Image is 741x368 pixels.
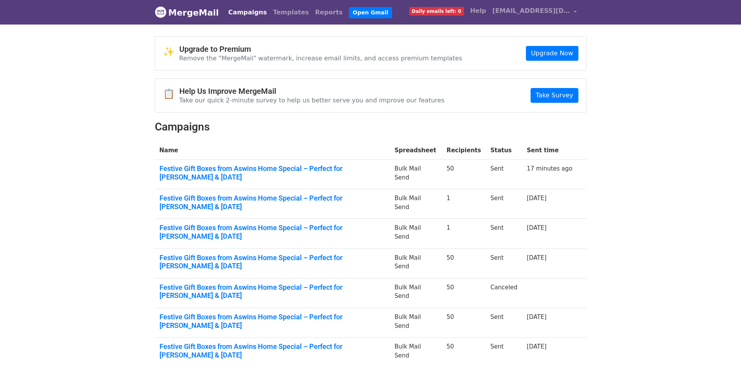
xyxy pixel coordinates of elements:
a: Festive Gift Boxes from Aswins Home Special – Perfect for [PERSON_NAME] & [DATE] [159,342,385,359]
th: Spreadsheet [390,141,442,160]
th: Recipients [442,141,486,160]
h4: Upgrade to Premium [179,44,462,54]
td: 50 [442,278,486,308]
a: Daily emails left: 0 [406,3,467,19]
td: Bulk Mail Send [390,308,442,338]
a: Campaigns [225,5,270,20]
td: Bulk Mail Send [390,189,442,219]
th: Sent time [522,141,577,160]
h2: Campaigns [155,120,587,134]
a: [DATE] [527,224,547,231]
a: Festive Gift Boxes from Aswins Home Special – Perfect for [PERSON_NAME] & [DATE] [159,283,385,300]
a: Upgrade Now [526,46,578,61]
td: 50 [442,308,486,338]
td: Sent [486,189,522,219]
a: Festive Gift Boxes from Aswins Home Special – Perfect for [PERSON_NAME] & [DATE] [159,164,385,181]
td: 50 [442,160,486,189]
a: [DATE] [527,254,547,261]
span: 📋 [163,88,179,100]
span: Daily emails left: 0 [409,7,464,16]
td: 1 [442,189,486,219]
td: 50 [442,338,486,367]
a: Festive Gift Boxes from Aswins Home Special – Perfect for [PERSON_NAME] & [DATE] [159,224,385,240]
p: Remove the "MergeMail" watermark, increase email limits, and access premium templates [179,54,462,62]
td: Sent [486,219,522,248]
td: Sent [486,160,522,189]
td: 1 [442,219,486,248]
td: Bulk Mail Send [390,160,442,189]
th: Status [486,141,522,160]
span: [EMAIL_ADDRESS][DOMAIN_NAME] [492,6,570,16]
a: MergeMail [155,4,219,21]
span: ✨ [163,46,179,58]
a: Festive Gift Boxes from Aswins Home Special – Perfect for [PERSON_NAME] & [DATE] [159,254,385,270]
a: [DATE] [527,313,547,320]
a: Reports [312,5,346,20]
td: Bulk Mail Send [390,278,442,308]
td: 50 [442,248,486,278]
a: Templates [270,5,312,20]
td: Sent [486,248,522,278]
a: [EMAIL_ADDRESS][DOMAIN_NAME] [489,3,580,21]
a: Festive Gift Boxes from Aswins Home Special – Perfect for [PERSON_NAME] & [DATE] [159,313,385,329]
img: MergeMail logo [155,6,166,18]
th: Name [155,141,390,160]
a: Take Survey [531,88,578,103]
a: Help [467,3,489,19]
a: Open Gmail [349,7,392,18]
h4: Help Us Improve MergeMail [179,86,445,96]
a: [DATE] [527,195,547,202]
p: Take our quick 2-minute survey to help us better serve you and improve our features [179,96,445,104]
a: 17 minutes ago [527,165,572,172]
td: Sent [486,308,522,338]
a: Festive Gift Boxes from Aswins Home Special – Perfect for [PERSON_NAME] & [DATE] [159,194,385,211]
td: Bulk Mail Send [390,219,442,248]
td: Bulk Mail Send [390,248,442,278]
a: [DATE] [527,343,547,350]
td: Bulk Mail Send [390,338,442,367]
td: Canceled [486,278,522,308]
td: Sent [486,338,522,367]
